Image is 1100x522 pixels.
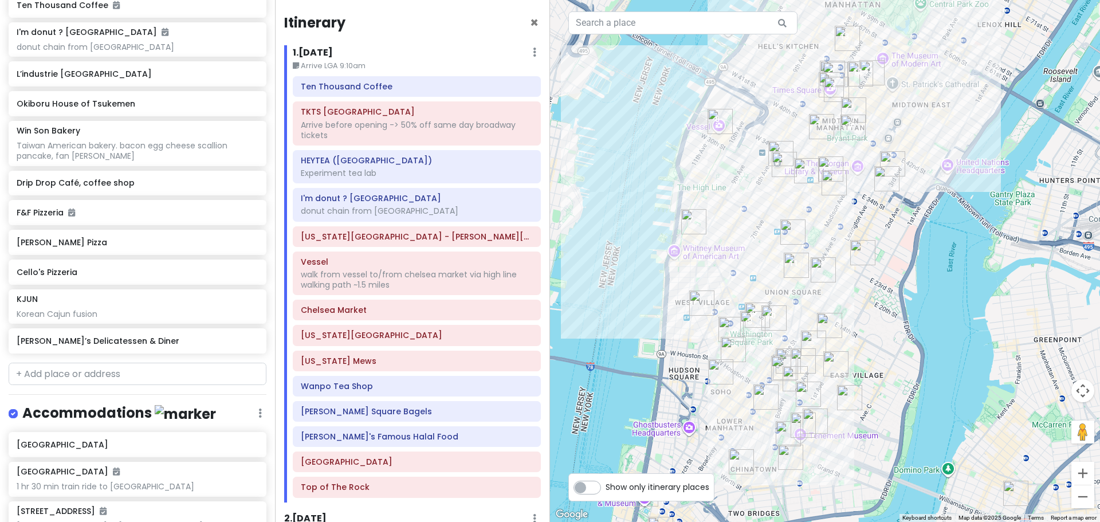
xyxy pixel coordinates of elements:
div: Kettl Tea - Bowery [776,348,801,374]
h6: Washington Square Park [301,330,533,340]
div: KJUN [880,151,905,176]
div: Carnitas Ramirez [837,385,862,410]
button: Zoom out [1071,485,1094,508]
div: The Sandwich Board [776,421,801,446]
div: Broadway Theatre [835,26,860,51]
img: marker [155,405,216,423]
button: Zoom in [1071,462,1094,485]
div: Chelsea Market [681,209,706,234]
h4: Accommodations [22,404,216,423]
div: FifthSip. [753,384,779,410]
i: Added to itinerary [162,28,168,36]
h6: L’industrie [GEOGRAPHIC_DATA] [17,69,258,79]
h6: Wanpo Tea Shop [301,381,533,391]
div: Experiment tea lab [301,168,533,178]
h6: Cello's Pizzeria [17,267,258,277]
div: Caffè Panna [811,257,836,282]
div: Ten Thousand Coffee [809,114,834,139]
h6: Tompkins Square Bagels [301,406,533,417]
div: Arrive before opening -> 50% off same day broadway tickets [301,120,533,140]
div: Okiboru House of Tsukemen [791,413,816,438]
h6: KJUN [17,294,38,304]
div: Penn Station [768,141,793,166]
h6: Washington Mews [301,356,533,366]
h6: [GEOGRAPHIC_DATA] [17,439,258,450]
div: L'Industrie Pizzeria [1003,481,1028,506]
div: donut chain from [GEOGRAPHIC_DATA] [17,42,258,52]
div: Don Don Korean BBQ [841,97,866,123]
h6: Ten Thousand Coffee [301,81,533,92]
button: Map camera controls [1071,379,1094,402]
h6: Okiboru House of Tsukemen [17,99,258,109]
div: Sundaes Best [822,170,847,195]
div: Taiwan American bakery. bacon egg cheese scallion pancake, fan [PERSON_NAME] [17,140,258,161]
div: Mei Lai Wah [729,449,754,474]
h6: [STREET_ADDRESS] [17,506,107,516]
div: walk from vessel to/from chelsea market via high line walking path ~1.5 miles [301,269,533,290]
div: Vessel [708,109,733,134]
div: donut chain from [GEOGRAPHIC_DATA] [301,206,533,216]
div: I'm donut ? times square [824,77,849,102]
small: Arrive LGA 9:10am [293,60,541,72]
div: New York Comedy Club - East Village [791,348,816,374]
h6: Top of The Rock [301,482,533,492]
div: Top of The Rock [859,60,885,85]
h6: [PERSON_NAME]’s Delicatessen & Diner [17,336,258,346]
h6: TKTS Times Square [301,107,533,117]
h6: HEYTEA (Times Square) [301,155,533,166]
div: New York Public Library - Stephen A. Schwarzman Building [840,115,866,140]
div: Wanpo Tea Shop [761,305,787,331]
div: Times Square [819,72,844,97]
div: Empire State Building [818,156,843,182]
h6: Chelsea Market [301,305,533,315]
div: PopUp Bagels [772,152,797,177]
a: Report a map error [1051,515,1097,521]
img: Google [553,507,591,522]
div: COTE Korean Steakhouse [780,219,806,245]
h6: 1 . [DATE] [293,47,333,59]
i: Added to itinerary [113,1,120,9]
div: FIFTYLAN KOREATOWN [794,158,819,183]
div: Fish Cheeks [771,356,796,381]
h6: [PERSON_NAME] Pizza [17,237,258,248]
span: Map data ©2025 Google [958,515,1021,521]
div: New York Comedy Club - Midtown [850,240,875,265]
div: Adel's Famous Halal Food [848,61,873,87]
div: Sarge’s Delicatessen & Diner [874,166,899,191]
div: Tompkins Square Bagels [784,253,809,278]
button: Drag Pegman onto the map to open Street View [1071,421,1094,443]
input: + Add place or address [9,363,266,386]
div: Cello's Pizzeria [801,331,826,356]
div: Ho Foods [823,351,848,376]
h6: New York Public Library - Stephen A. Schwarzman Building [301,231,533,242]
div: HEYTEA (Times Square) [820,61,845,86]
i: Added to itinerary [113,468,120,476]
h6: Adel's Famous Halal Food [301,431,533,442]
h6: F&F Pizzeria [17,207,258,218]
a: Terms [1028,515,1044,521]
div: Washington Square Park [740,311,765,336]
h6: I'm donut ? [GEOGRAPHIC_DATA] [17,27,168,37]
h4: Itinerary [284,14,345,32]
div: 1 hr 30 min train ride to [GEOGRAPHIC_DATA] [17,481,258,492]
div: Scarr's Pizza [778,445,803,470]
div: Drip Drop Café, coffee shop [708,359,733,384]
h6: I'm donut ? times square [301,193,533,203]
button: Keyboard shortcuts [902,514,952,522]
div: Washington Mews [745,303,770,328]
h6: Drip Drop Café, coffee shop [17,178,258,188]
div: TKTS Times Square [823,62,848,87]
div: L’industrie Pizzeria West Village [689,291,714,316]
div: 9/11 Memorial & Museum [633,481,658,507]
h6: Broadway Theatre [301,457,533,467]
div: Korean Cajun fusion [17,309,258,319]
div: 12 Matcha [773,355,798,380]
h6: [GEOGRAPHIC_DATA] [17,466,120,477]
span: Show only itinerary places [606,481,709,493]
h6: Vessel [301,257,533,267]
span: Close itinerary [530,13,539,32]
div: Kalye Rivington [803,409,828,434]
div: Popup Bagels [721,337,746,362]
div: Win Son Bakery [783,366,808,391]
a: Open this area in Google Maps (opens a new window) [553,507,591,522]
